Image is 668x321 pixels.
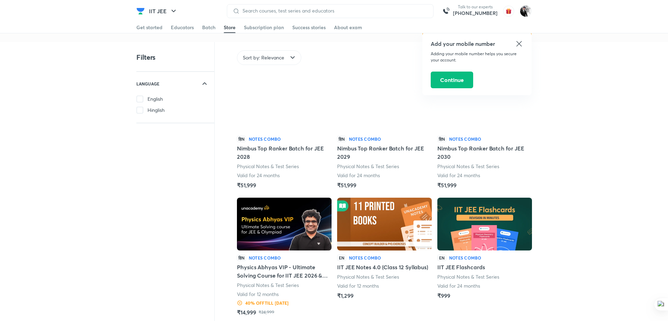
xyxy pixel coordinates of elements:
[431,51,523,63] p: Adding your mobile number helps you secure your account.
[237,263,332,280] h5: Physics Abhyas VIP - Ultimate Solving Course for IIT JEE 2026 & Olympiad
[431,40,523,48] h5: Add your mobile number
[136,24,162,31] div: Get started
[449,136,482,142] h6: Notes Combo
[237,198,332,250] img: Batch Thumbnail
[240,8,428,14] input: Search courses, test series and educators
[243,54,284,61] span: Sort by: Relevance
[337,172,380,179] p: Valid for 24 months
[334,24,362,31] div: About exam
[503,6,514,17] img: avatar
[145,4,182,18] button: IIT JEE
[449,255,482,261] h6: Notes Combo
[334,22,362,33] a: About exam
[259,310,274,315] p: ₹24,999
[237,300,242,306] img: Discount Logo
[337,273,399,280] p: Physical Notes & Test Series
[437,198,532,250] img: Batch Thumbnail
[148,96,163,102] span: English
[337,163,399,170] p: Physical Notes & Test Series
[237,144,332,161] h5: Nimbus Top Ranker Batch for JEE 2028
[136,80,159,87] h6: LANGUAGE
[437,136,446,142] p: हिN
[237,136,246,142] p: हिN
[437,163,500,170] p: Physical Notes & Test Series
[349,255,381,261] h6: Notes Combo
[337,144,432,161] h5: Nimbus Top Ranker Batch for JEE 2029
[245,300,288,306] h6: 40 % OFF till [DATE]
[171,24,194,31] div: Educators
[148,107,165,114] span: Hinglish
[237,172,280,179] p: Valid for 24 months
[431,72,473,88] button: Continue
[237,181,256,189] h5: ₹51,999
[337,198,432,250] img: Batch Thumbnail
[437,79,532,132] img: Batch Thumbnail
[237,308,256,316] h5: ₹14,999
[437,181,456,189] h5: ₹51,999
[292,22,326,33] a: Success stories
[337,263,428,271] h5: IIT JEE Notes 4.0 (Class 12 Syllabus)
[439,4,453,18] img: call-us
[453,4,498,10] p: Talk to our experts
[237,79,332,132] img: Batch Thumbnail
[202,24,215,31] div: Batch
[437,273,500,280] p: Physical Notes & Test Series
[237,282,299,289] p: Physical Notes & Test Series
[437,255,446,261] p: EN
[437,263,485,271] h5: IIT JEE Flashcards
[437,144,532,161] h5: Nimbus Top Ranker Batch for JEE 2030
[249,255,281,261] h6: Notes Combo
[337,136,346,142] p: हिN
[349,136,381,142] h6: Notes Combo
[202,22,215,33] a: Batch
[244,22,284,33] a: Subscription plan
[136,53,156,62] h4: Filters
[437,172,480,179] p: Valid for 24 months
[136,7,145,15] img: Company Logo
[224,24,236,31] div: Store
[224,22,236,33] a: Store
[249,136,281,142] h6: Notes Combo
[237,163,299,170] p: Physical Notes & Test Series
[136,22,162,33] a: Get started
[337,181,356,189] h5: ₹51,999
[337,79,432,132] img: Batch Thumbnail
[337,291,353,300] h5: ₹1,299
[437,291,450,300] h5: ₹999
[337,255,346,261] p: EN
[292,24,326,31] div: Success stories
[171,22,194,33] a: Educators
[244,24,284,31] div: Subscription plan
[453,10,498,17] a: [PHONE_NUMBER]
[237,255,246,261] p: हिN
[337,282,379,289] p: Valid for 12 months
[520,5,532,17] img: Nagesh M
[437,282,480,289] p: Valid for 24 months
[237,291,279,298] p: Valid for 12 months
